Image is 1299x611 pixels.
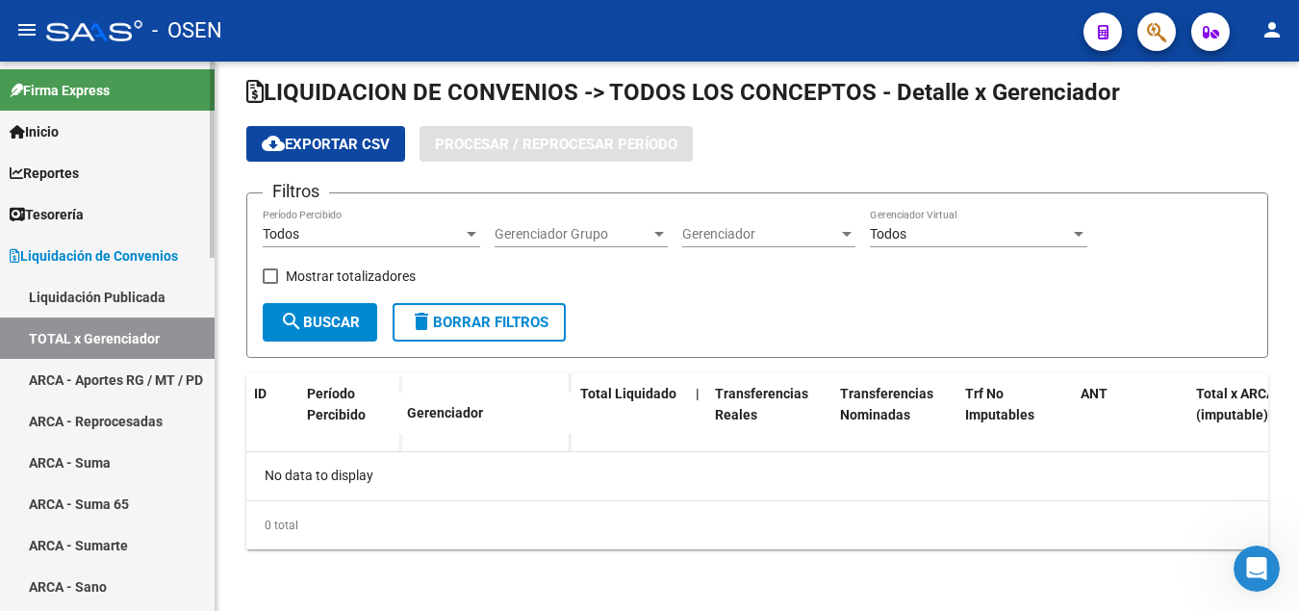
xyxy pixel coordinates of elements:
span: ANT [1081,386,1108,401]
span: Procesar / Reprocesar período [435,136,677,153]
datatable-header-cell: ANT [1073,373,1188,458]
iframe: Intercom live chat [1234,546,1280,592]
span: Firma Express [10,80,110,101]
button: Buscar [263,303,377,342]
span: Todos [870,226,906,242]
button: Borrar Filtros [393,303,566,342]
span: Gerenciador [407,405,483,420]
span: ID [254,386,267,401]
datatable-header-cell: ID [246,373,299,454]
span: Exportar CSV [262,136,390,153]
span: Período Percibido [307,386,366,423]
button: Procesar / Reprocesar período [420,126,693,162]
span: Transferencias Nominadas [840,386,933,423]
button: Exportar CSV [246,126,405,162]
span: Gerenciador Grupo [495,226,650,242]
datatable-header-cell: Trf No Imputables [957,373,1073,458]
h3: Filtros [263,178,329,205]
span: Total Liquidado [580,386,676,401]
span: | [696,386,700,401]
span: Inicio [10,121,59,142]
mat-icon: delete [410,310,433,333]
div: No data to display [246,452,1268,500]
datatable-header-cell: Período Percibido [299,373,371,454]
span: Total x ARCA (imputable) [1196,386,1275,423]
span: Transferencias Reales [715,386,808,423]
datatable-header-cell: Transferencias Nominadas [832,373,957,458]
span: Borrar Filtros [410,314,548,331]
span: Tesorería [10,204,84,225]
datatable-header-cell: Transferencias Reales [707,373,832,458]
datatable-header-cell: Gerenciador [399,393,573,434]
span: Buscar [280,314,360,331]
mat-icon: menu [15,18,38,41]
mat-icon: person [1261,18,1284,41]
span: Liquidación de Convenios [10,245,178,267]
span: Reportes [10,163,79,184]
mat-icon: search [280,310,303,333]
mat-icon: cloud_download [262,132,285,155]
span: Gerenciador [682,226,838,242]
datatable-header-cell: Total Liquidado [573,373,688,458]
span: Mostrar totalizadores [286,265,416,288]
span: - OSEN [152,10,222,52]
span: Trf No Imputables [965,386,1034,423]
span: LIQUIDACION DE CONVENIOS -> TODOS LOS CONCEPTOS - Detalle x Gerenciador [246,79,1120,106]
datatable-header-cell: | [688,373,707,458]
span: Todos [263,226,299,242]
div: 0 total [246,501,1268,549]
